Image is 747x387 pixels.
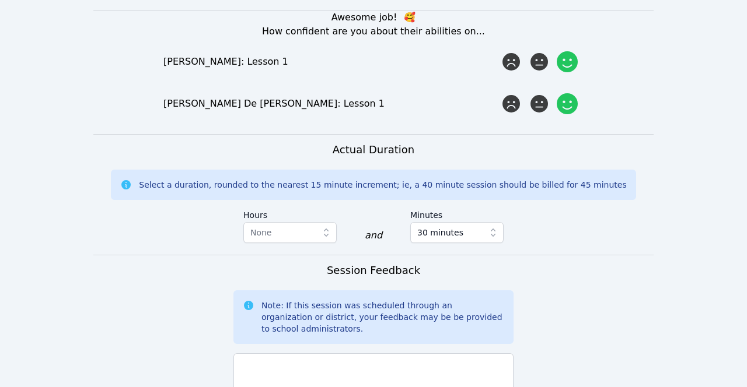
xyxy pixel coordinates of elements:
[417,226,463,240] span: 30 minutes
[410,205,504,222] label: Minutes
[331,12,397,23] span: Awesome job!
[243,205,337,222] label: Hours
[261,300,504,335] div: Note: If this session was scheduled through an organization or district, your feedback may be be ...
[365,228,382,242] div: and
[404,12,416,23] span: kisses
[163,55,500,69] div: [PERSON_NAME]: Lesson 1
[327,262,420,279] h3: Session Feedback
[333,142,414,158] h3: Actual Duration
[139,179,626,191] div: Select a duration, rounded to the nearest 15 minute increment; ie, a 40 minute session should be ...
[410,222,504,243] button: 30 minutes
[243,222,337,243] button: None
[250,228,272,237] span: None
[163,97,500,111] div: [PERSON_NAME] De [PERSON_NAME]: Lesson 1
[262,26,485,37] span: How confident are you about their abilities on...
